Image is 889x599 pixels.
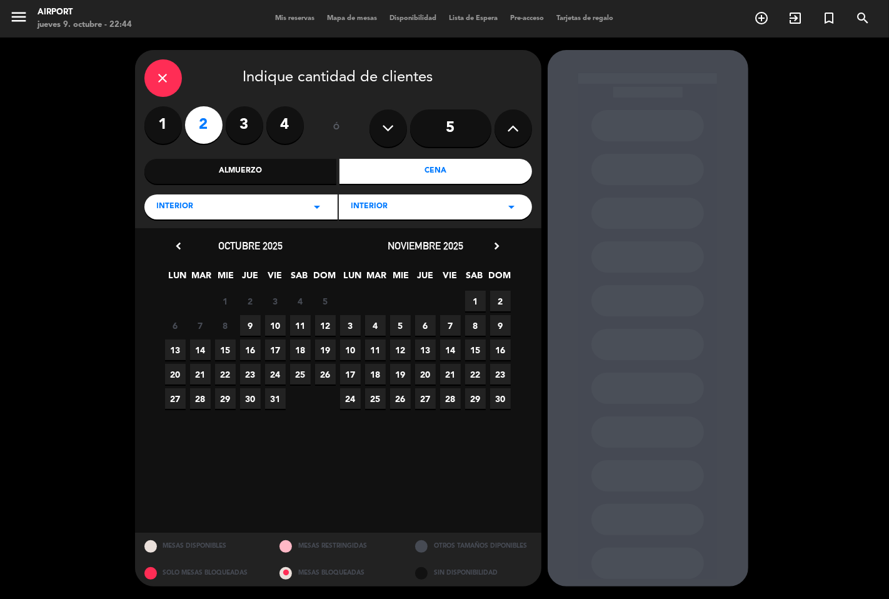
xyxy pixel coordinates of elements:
span: 22 [215,364,236,385]
span: 26 [390,388,411,409]
span: 29 [465,388,486,409]
span: 7 [440,315,461,336]
span: 20 [415,364,436,385]
span: MAR [191,268,212,289]
span: Lista de Espera [443,15,505,22]
span: LUN [342,268,363,289]
span: 17 [265,340,286,360]
span: Pre-acceso [505,15,551,22]
span: 18 [365,364,386,385]
span: 13 [415,340,436,360]
span: MIE [391,268,411,289]
span: MIE [216,268,236,289]
label: 1 [144,106,182,144]
div: Indique cantidad de clientes [144,59,532,97]
div: OTROS TAMAÑOS DIPONIBLES [406,533,541,560]
span: 18 [290,340,311,360]
span: 4 [290,291,311,311]
span: MAR [366,268,387,289]
span: 20 [165,364,186,385]
div: MESAS BLOQUEADAS [270,560,406,586]
i: exit_to_app [788,11,803,26]
span: 10 [340,340,361,360]
span: 24 [340,388,361,409]
span: 3 [265,291,286,311]
span: 5 [315,291,336,311]
i: turned_in_not [821,11,836,26]
span: Interior [157,201,194,213]
i: arrow_drop_down [505,199,520,214]
span: JUE [415,268,436,289]
span: 13 [165,340,186,360]
span: 29 [215,388,236,409]
span: 26 [315,364,336,385]
i: add_circle_outline [754,11,769,26]
span: INTERIOR [351,201,388,213]
span: SAB [289,268,309,289]
i: menu [9,8,28,26]
span: 12 [315,315,336,336]
span: 16 [240,340,261,360]
span: JUE [240,268,261,289]
div: Almuerzo [144,159,337,184]
span: Disponibilidad [384,15,443,22]
span: 25 [290,364,311,385]
span: LUN [167,268,188,289]
div: SOLO MESAS BLOQUEADAS [135,560,271,586]
i: close [156,71,171,86]
span: VIE [439,268,460,289]
span: 3 [340,315,361,336]
span: 1 [215,291,236,311]
span: 5 [390,315,411,336]
span: 17 [340,364,361,385]
span: 7 [190,315,211,336]
span: 12 [390,340,411,360]
span: 21 [440,364,461,385]
span: 22 [465,364,486,385]
span: 28 [190,388,211,409]
span: SAB [464,268,485,289]
span: Mapa de mesas [321,15,384,22]
div: jueves 9. octubre - 22:44 [38,19,132,31]
span: octubre 2025 [218,239,283,252]
span: 28 [440,388,461,409]
i: chevron_left [173,239,186,253]
div: SIN DISPONIBILIDAD [406,560,541,586]
span: DOM [313,268,334,289]
span: 24 [265,364,286,385]
span: 2 [240,291,261,311]
span: 15 [465,340,486,360]
div: MESAS RESTRINGIDAS [270,533,406,560]
div: MESAS DISPONIBLES [135,533,271,560]
span: 10 [265,315,286,336]
span: 25 [365,388,386,409]
span: 19 [390,364,411,385]
span: 30 [490,388,511,409]
span: noviembre 2025 [388,239,463,252]
span: 9 [240,315,261,336]
span: 27 [415,388,436,409]
span: 4 [365,315,386,336]
span: 23 [240,364,261,385]
label: 3 [226,106,263,144]
span: 9 [490,315,511,336]
div: ó [316,106,357,150]
div: Airport [38,6,132,19]
span: 14 [190,340,211,360]
label: 4 [266,106,304,144]
span: 1 [465,291,486,311]
span: 19 [315,340,336,360]
label: 2 [185,106,223,144]
i: search [855,11,870,26]
span: 6 [415,315,436,336]
span: 15 [215,340,236,360]
span: Mis reservas [269,15,321,22]
span: 8 [465,315,486,336]
div: Cena [339,159,532,184]
button: menu [9,8,28,31]
span: 23 [490,364,511,385]
span: 27 [165,388,186,409]
span: 11 [365,340,386,360]
span: 2 [490,291,511,311]
i: arrow_drop_down [310,199,325,214]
